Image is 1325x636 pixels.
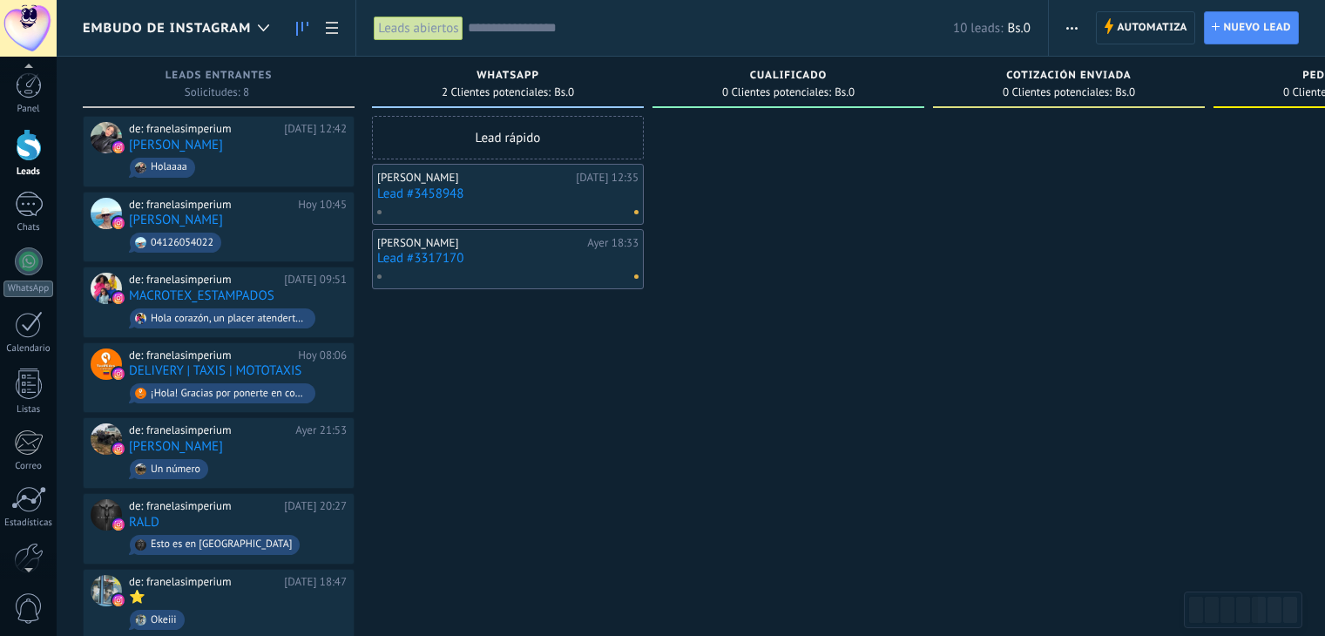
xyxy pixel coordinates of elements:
img: instagram.svg [112,518,125,531]
div: DELIVERY | TAXIS | MOTOTAXIS [91,348,122,380]
span: 10 leads: [953,20,1003,37]
div: Hoy 10:45 [298,198,347,212]
div: de: franelasimperium [129,499,278,513]
div: ⭐️ [91,575,122,606]
div: Cotización enviada [942,70,1196,85]
div: de: franelasimperium [129,198,292,212]
a: RALD [129,515,159,530]
div: Cualificado [661,70,916,85]
div: ¡Hola! Gracias por ponerte en contacto con nosotros. Recibimos tu mensaje y agradecemos tu interés. [151,388,308,400]
div: Leads Entrantes [91,70,346,85]
div: [DATE] 09:51 [284,273,347,287]
span: No hay nada asignado [634,210,639,214]
span: Cualificado [750,70,828,82]
a: Automatiza [1096,11,1195,44]
div: de: franelasimperium [129,122,278,136]
img: instagram.svg [112,217,125,229]
span: 0 Clientes potenciales: [722,87,831,98]
div: Hoy 08:06 [298,348,347,362]
div: Chats [3,222,54,233]
div: Esto es en [GEOGRAPHIC_DATA] [151,538,292,551]
div: WhatsApp [3,281,53,297]
div: Estadísticas [3,518,54,529]
div: de: franelasimperium [129,273,278,287]
span: Automatiza [1117,12,1187,44]
span: 0 Clientes potenciales: [1003,87,1112,98]
div: [DATE] 18:47 [284,575,347,589]
div: Calendario [3,343,54,355]
div: Ayer 18:33 [587,236,639,250]
img: instagram.svg [112,594,125,606]
span: Bs.0 [835,87,855,98]
img: instagram.svg [112,141,125,153]
div: Hola corazón, un placer atenderte💕 Tenemos variedad en franelas, aquí te dejo los precios de cada... [151,313,308,325]
div: Marlon Timaure [91,198,122,229]
div: Ayer 21:53 [295,423,347,437]
div: [DATE] 12:42 [284,122,347,136]
a: Nuevo lead [1204,11,1299,44]
div: 04126054022 [151,237,213,249]
div: [PERSON_NAME] [377,171,571,185]
span: Solicitudes: 8 [185,87,249,98]
div: [PERSON_NAME] [377,236,583,250]
span: Cotización enviada [1006,70,1132,82]
a: [PERSON_NAME] [129,213,223,227]
span: Bs.0 [1007,20,1030,37]
img: instagram.svg [112,368,125,380]
span: Embudo de Instagram [83,20,251,37]
div: Gabriela Guillen [91,122,122,153]
div: Okeiii [151,614,177,626]
div: [DATE] 12:35 [576,171,639,185]
a: DELIVERY | TAXIS | MOTOTAXIS [129,363,301,378]
div: [DATE] 20:27 [284,499,347,513]
span: Nuevo lead [1223,12,1291,44]
span: Leads Entrantes [166,70,273,82]
div: Lead rápido [372,116,644,159]
div: Antonio Aguilera [91,423,122,455]
span: WHATSAPP [477,70,539,82]
div: de: franelasimperium [129,348,292,362]
a: [PERSON_NAME] [129,138,223,152]
a: Lead #3458948 [377,186,639,201]
span: 2 Clientes potenciales: [442,87,551,98]
div: de: franelasimperium [129,575,278,589]
div: Panel [3,104,54,115]
img: instagram.svg [112,292,125,304]
span: No hay nada asignado [634,274,639,279]
img: instagram.svg [112,443,125,455]
a: ⭐️ [129,590,145,605]
span: Bs.0 [554,87,574,98]
div: Holaaaa [151,161,187,173]
div: de: franelasimperium [129,423,289,437]
div: Leads [3,166,54,178]
a: [PERSON_NAME] [129,439,223,454]
a: MACROTEX_ESTAMPADOS [129,288,274,303]
div: Listas [3,404,54,416]
div: Leads abiertos [374,16,463,41]
a: Lead #3317170 [377,251,639,266]
div: MACROTEX_ESTAMPADOS [91,273,122,304]
div: Correo [3,461,54,472]
div: WHATSAPP [381,70,635,85]
div: Un número [151,463,200,476]
div: RALD [91,499,122,531]
span: Bs.0 [1115,87,1135,98]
